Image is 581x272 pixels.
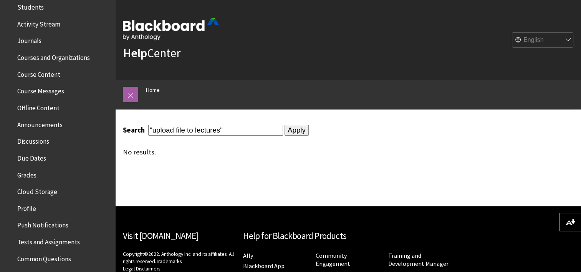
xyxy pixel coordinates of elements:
a: Blackboard App [243,262,285,270]
span: Discussions [17,135,49,145]
select: Site Language Selector [512,33,574,48]
input: Apply [285,125,309,136]
span: Course Content [17,68,60,78]
a: Training and Development Manager [388,252,449,268]
span: Offline Content [17,101,60,112]
span: Courses and Organizations [17,51,90,61]
span: Due Dates [17,152,46,162]
a: Ally [243,252,253,260]
a: Community Engagement [316,252,350,268]
img: Blackboard by Anthology [123,18,219,40]
a: Home [146,85,160,95]
h2: Help for Blackboard Products [243,229,453,243]
span: Students [17,1,44,11]
div: No results. [123,148,460,156]
strong: Help [123,45,147,61]
a: Visit [DOMAIN_NAME] [123,230,199,241]
span: Course Messages [17,85,64,95]
label: Search [123,126,147,134]
span: Push Notifications [17,219,68,229]
span: Cloud Storage [17,185,57,196]
span: Journals [17,35,41,45]
span: Activity Stream [17,18,60,28]
span: Common Questions [17,252,71,263]
a: Trademarks [156,258,182,265]
a: HelpCenter [123,45,180,61]
span: Announcements [17,118,63,129]
span: Profile [17,202,36,212]
span: Grades [17,169,36,179]
span: Tests and Assignments [17,236,80,246]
